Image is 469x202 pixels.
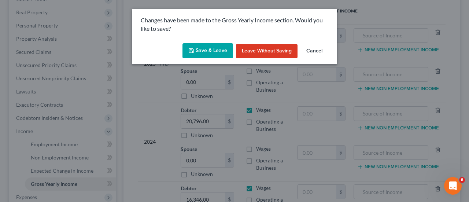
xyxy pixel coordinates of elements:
[300,44,328,59] button: Cancel
[459,177,465,183] span: 6
[236,44,298,59] button: Leave without Saving
[182,43,233,59] button: Save & Leave
[444,177,462,195] iframe: Intercom live chat
[141,16,328,33] p: Changes have been made to the Gross Yearly Income section. Would you like to save?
